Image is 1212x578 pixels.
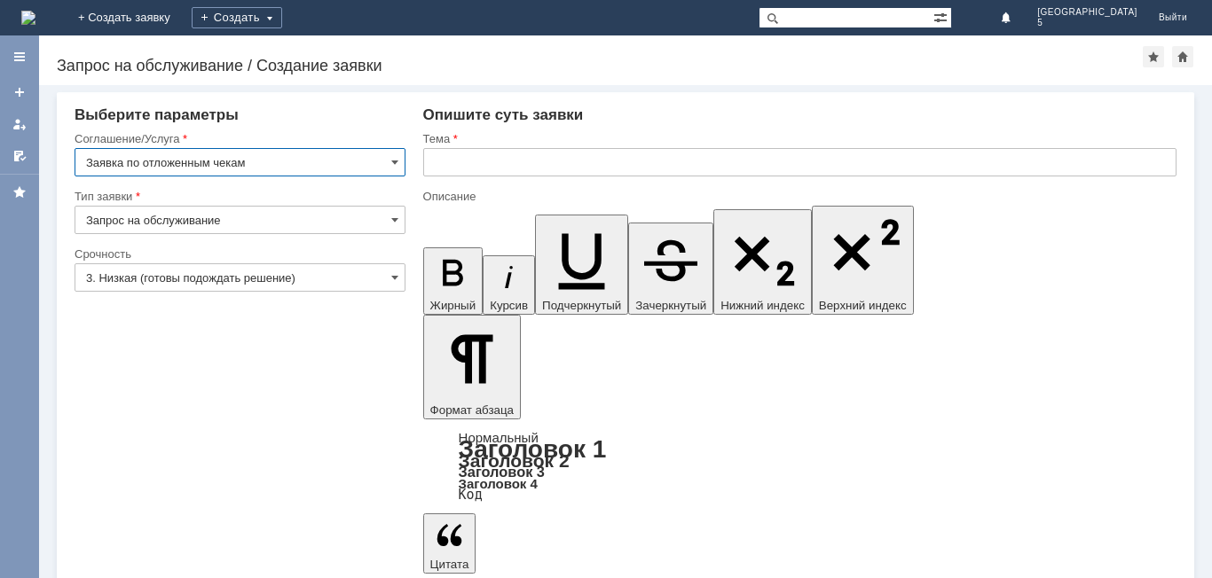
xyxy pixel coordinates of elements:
[423,106,584,123] span: Опишите суть заявки
[535,215,628,315] button: Подчеркнутый
[423,432,1177,501] div: Формат абзаца
[713,209,812,315] button: Нижний индекс
[75,248,402,260] div: Срочность
[57,57,1143,74] div: Запрос на обслуживание / Создание заявки
[423,191,1173,202] div: Описание
[423,315,521,419] button: Формат абзаца
[459,450,570,471] a: Заголовок 2
[5,78,34,106] a: Создать заявку
[490,299,528,312] span: Курсив
[430,299,476,312] span: Жирный
[933,8,951,25] span: Расширенный поиск
[430,558,469,571] span: Цитата
[1037,7,1137,18] span: [GEOGRAPHIC_DATA]
[423,133,1173,144] div: Тема
[192,7,282,28] div: Создать
[459,430,539,445] a: Нормальный
[542,299,621,312] span: Подчеркнутый
[430,403,514,417] span: Формат абзаца
[423,513,476,574] button: Цитата
[21,11,35,25] img: logo
[628,223,713,315] button: Зачеркнутый
[819,299,907,312] span: Верхний индекс
[720,299,805,312] span: Нижний индекс
[75,191,402,202] div: Тип заявки
[1037,18,1137,28] span: 5
[483,255,535,315] button: Курсив
[459,435,607,463] a: Заголовок 1
[75,106,239,123] span: Выберите параметры
[1172,46,1193,67] div: Сделать домашней страницей
[21,11,35,25] a: Перейти на домашнюю страницу
[459,487,483,503] a: Код
[1143,46,1164,67] div: Добавить в избранное
[459,476,538,491] a: Заголовок 4
[423,247,484,315] button: Жирный
[812,206,914,315] button: Верхний индекс
[635,299,706,312] span: Зачеркнутый
[459,464,545,480] a: Заголовок 3
[75,133,402,144] div: Соглашение/Услуга
[5,110,34,138] a: Мои заявки
[5,142,34,170] a: Мои согласования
